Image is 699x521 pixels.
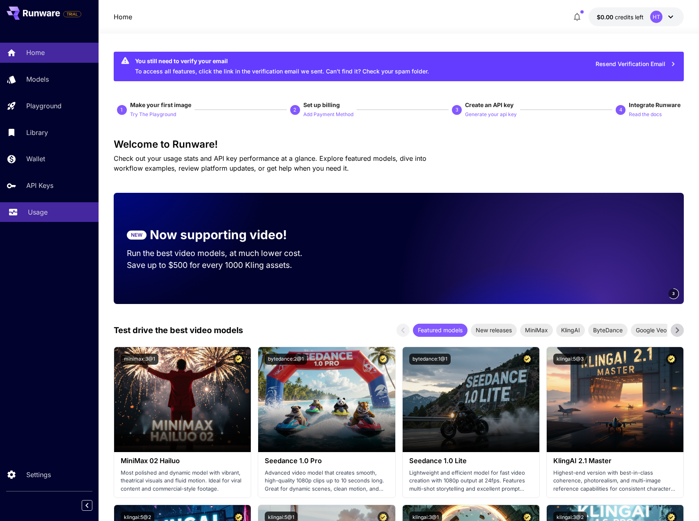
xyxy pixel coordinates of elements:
h3: Seedance 1.0 Lite [409,457,533,465]
span: MiniMax [520,326,553,334]
div: ByteDance [588,324,628,337]
h3: Welcome to Runware! [114,139,684,150]
p: 1 [120,106,123,114]
div: Featured models [413,324,468,337]
button: Read the docs [629,109,662,119]
div: Collapse sidebar [88,498,99,513]
span: Make your first image [130,101,191,108]
div: New releases [471,324,517,337]
img: alt [258,347,395,452]
div: $0.00 [597,13,644,21]
p: Settings [26,470,51,480]
p: Wallet [26,154,45,164]
button: Certified Model – Vetted for best performance and includes a commercial license. [666,354,677,365]
p: Home [26,48,45,57]
button: bytedance:2@1 [265,354,307,365]
button: klingai:5@3 [553,354,587,365]
span: ByteDance [588,326,628,334]
span: KlingAI [556,326,585,334]
span: 3 [672,290,675,297]
span: Add your payment card to enable full platform functionality. [63,9,81,19]
button: Try The Playground [130,109,176,119]
img: alt [547,347,683,452]
span: $0.00 [597,14,615,21]
img: alt [114,347,251,452]
p: Add Payment Method [303,111,353,119]
div: HT [650,11,662,23]
span: Google Veo [631,326,671,334]
p: Test drive the best video models [114,324,243,336]
p: Models [26,74,49,84]
div: You still need to verify your email [135,57,429,65]
p: Run the best video models, at much lower cost. [127,247,318,259]
img: alt [403,347,539,452]
p: API Keys [26,181,53,190]
button: bytedance:1@1 [409,354,451,365]
p: Usage [28,207,48,217]
span: Featured models [413,326,468,334]
a: Home [114,12,132,22]
p: Now supporting video! [150,226,287,244]
button: Add Payment Method [303,109,353,119]
button: minimax:3@1 [121,354,158,365]
button: Certified Model – Vetted for best performance and includes a commercial license. [233,354,244,365]
button: Certified Model – Vetted for best performance and includes a commercial license. [378,354,389,365]
button: Collapse sidebar [82,500,92,511]
p: Playground [26,101,62,111]
p: 2 [293,106,296,114]
p: 4 [619,106,622,114]
p: Most polished and dynamic model with vibrant, theatrical visuals and fluid motion. Ideal for vira... [121,469,244,493]
h3: MiniMax 02 Hailuo [121,457,244,465]
span: credits left [615,14,644,21]
span: Integrate Runware [629,101,681,108]
div: Google Veo [631,324,671,337]
p: Save up to $500 for every 1000 Kling assets. [127,259,318,271]
span: Create an API key [465,101,513,108]
div: MiniMax [520,324,553,337]
p: Highest-end version with best-in-class coherence, photorealism, and multi-image reference capabil... [553,469,677,493]
nav: breadcrumb [114,12,132,22]
h3: Seedance 1.0 Pro [265,457,388,465]
p: 3 [456,106,458,114]
p: Advanced video model that creates smooth, high-quality 1080p clips up to 10 seconds long. Great f... [265,469,388,493]
p: Lightweight and efficient model for fast video creation with 1080p output at 24fps. Features mult... [409,469,533,493]
div: To access all features, click the link in the verification email we sent. Can’t find it? Check yo... [135,54,429,79]
h3: KlingAI 2.1 Master [553,457,677,465]
button: Resend Verification Email [591,56,681,73]
p: Read the docs [629,111,662,119]
p: Library [26,128,48,137]
button: Generate your api key [465,109,517,119]
p: Generate your api key [465,111,517,119]
span: Set up billing [303,101,340,108]
p: NEW [131,231,142,239]
span: Check out your usage stats and API key performance at a glance. Explore featured models, dive int... [114,154,426,172]
p: Try The Playground [130,111,176,119]
button: Certified Model – Vetted for best performance and includes a commercial license. [522,354,533,365]
button: $0.00HT [589,7,684,26]
span: New releases [471,326,517,334]
div: KlingAI [556,324,585,337]
span: TRIAL [64,11,81,17]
